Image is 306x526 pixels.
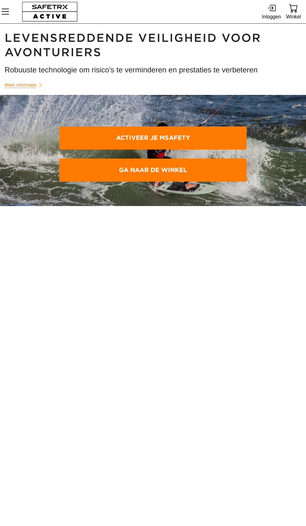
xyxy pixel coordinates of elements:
[5,65,302,75] h3: Robuuste technologie om risico's te verminderen en prestaties te verbeteren
[64,128,242,148] span: Activeer je mSafety
[59,126,247,150] a: Activeer je mSafety
[59,159,247,182] a: Ga naar de winkel
[64,160,242,180] span: Ga naar de winkel
[262,12,281,21] div: Inloggen
[5,81,37,89] span: Meer informatie
[5,31,302,60] h1: Levensreddende veiligheid voor avonturiers
[5,80,46,90] a: Meer informatie
[286,12,301,21] div: Winkel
